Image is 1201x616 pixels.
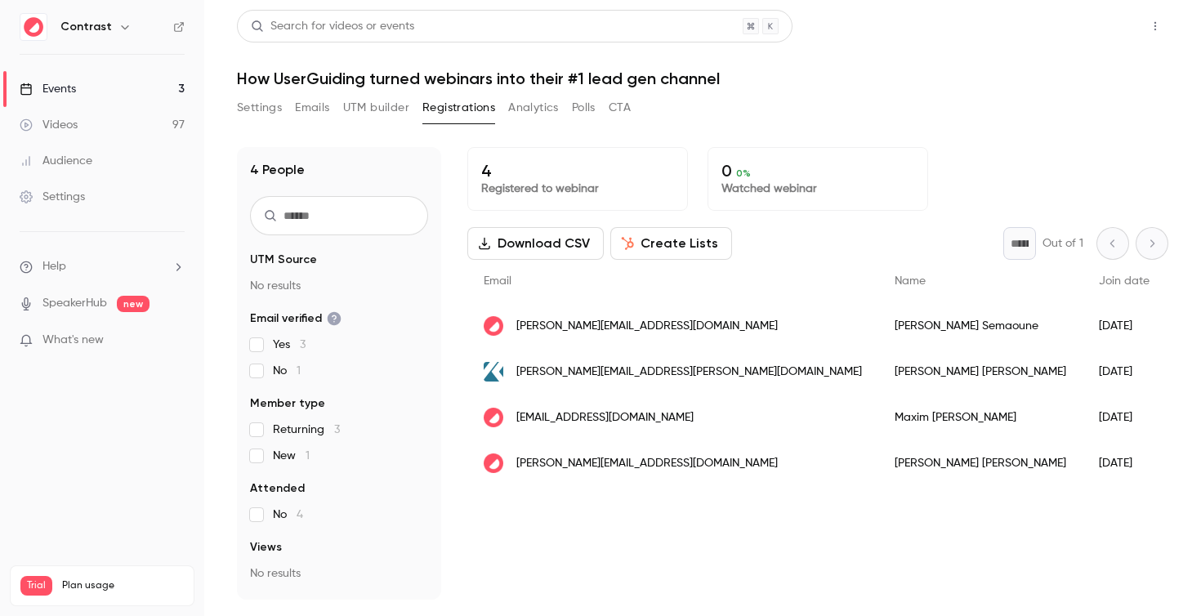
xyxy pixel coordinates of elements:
[1083,395,1166,440] div: [DATE]
[1065,10,1129,42] button: Share
[273,507,303,523] span: No
[481,181,674,197] p: Registered to webinar
[250,160,305,180] h1: 4 People
[736,167,751,179] span: 0 %
[572,95,596,121] button: Polls
[295,95,329,121] button: Emails
[895,275,926,287] span: Name
[878,303,1083,349] div: [PERSON_NAME] Semaoune
[516,455,778,472] span: [PERSON_NAME][EMAIL_ADDRESS][DOMAIN_NAME]
[1043,235,1083,252] p: Out of 1
[484,316,503,336] img: getcontrast.io
[250,278,428,294] p: No results
[343,95,409,121] button: UTM builder
[273,422,340,438] span: Returning
[1083,349,1166,395] div: [DATE]
[42,258,66,275] span: Help
[297,509,303,520] span: 4
[250,252,317,268] span: UTM Source
[1083,303,1166,349] div: [DATE]
[20,189,85,205] div: Settings
[1099,275,1150,287] span: Join date
[878,440,1083,486] div: [PERSON_NAME] [PERSON_NAME]
[165,333,185,348] iframe: Noticeable Trigger
[250,565,428,582] p: No results
[60,19,112,35] h6: Contrast
[297,365,301,377] span: 1
[42,332,104,349] span: What's new
[20,258,185,275] li: help-dropdown-opener
[20,576,52,596] span: Trial
[251,18,414,35] div: Search for videos or events
[237,69,1168,88] h1: How UserGuiding turned webinars into their #1 lead gen channel
[62,579,184,592] span: Plan usage
[334,424,340,435] span: 3
[273,363,301,379] span: No
[306,450,310,462] span: 1
[273,337,306,353] span: Yes
[20,153,92,169] div: Audience
[721,161,914,181] p: 0
[508,95,559,121] button: Analytics
[250,539,282,556] span: Views
[516,364,862,381] span: [PERSON_NAME][EMAIL_ADDRESS][PERSON_NAME][DOMAIN_NAME]
[484,362,503,382] img: kisters.com.au
[20,81,76,97] div: Events
[250,395,325,412] span: Member type
[484,453,503,473] img: getcontrast.io
[20,14,47,40] img: Contrast
[878,349,1083,395] div: [PERSON_NAME] [PERSON_NAME]
[484,408,503,427] img: getcontrast.io
[516,409,694,426] span: [EMAIL_ADDRESS][DOMAIN_NAME]
[273,448,310,464] span: New
[721,181,914,197] p: Watched webinar
[250,480,305,497] span: Attended
[422,95,495,121] button: Registrations
[481,161,674,181] p: 4
[467,227,604,260] button: Download CSV
[1083,440,1166,486] div: [DATE]
[117,296,150,312] span: new
[20,117,78,133] div: Videos
[250,310,342,327] span: Email verified
[300,339,306,350] span: 3
[516,318,778,335] span: [PERSON_NAME][EMAIL_ADDRESS][DOMAIN_NAME]
[878,395,1083,440] div: Maxim [PERSON_NAME]
[237,95,282,121] button: Settings
[609,95,631,121] button: CTA
[42,295,107,312] a: SpeakerHub
[250,598,296,614] span: Referrer
[610,227,732,260] button: Create Lists
[484,275,511,287] span: Email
